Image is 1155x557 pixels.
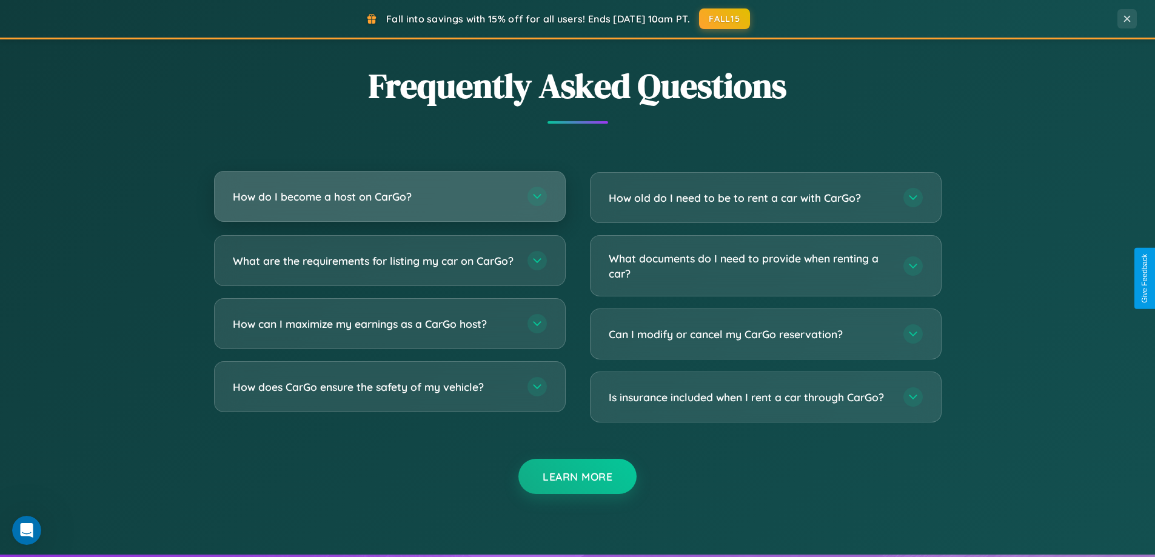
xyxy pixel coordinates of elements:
span: Fall into savings with 15% off for all users! Ends [DATE] 10am PT. [386,13,690,25]
div: Give Feedback [1140,254,1149,303]
button: Learn More [518,459,637,494]
h3: How does CarGo ensure the safety of my vehicle? [233,379,515,395]
h3: What documents do I need to provide when renting a car? [609,251,891,281]
h3: Can I modify or cancel my CarGo reservation? [609,327,891,342]
h3: What are the requirements for listing my car on CarGo? [233,253,515,268]
button: FALL15 [699,8,750,29]
h2: Frequently Asked Questions [214,62,942,109]
h3: How old do I need to be to rent a car with CarGo? [609,190,891,205]
h3: Is insurance included when I rent a car through CarGo? [609,390,891,405]
iframe: Intercom live chat [12,516,41,545]
h3: How can I maximize my earnings as a CarGo host? [233,316,515,332]
h3: How do I become a host on CarGo? [233,189,515,204]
